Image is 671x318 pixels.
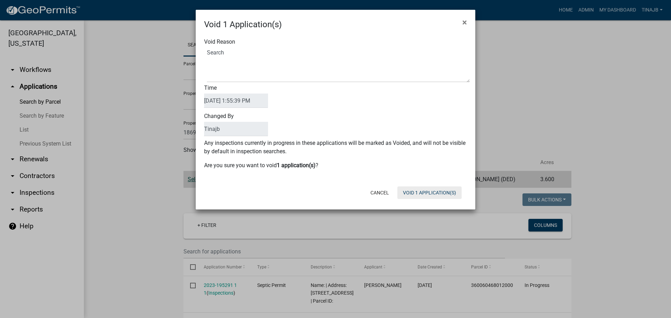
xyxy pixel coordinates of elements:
label: Void Reason [204,39,235,45]
button: Close [457,13,472,32]
span: × [462,17,467,27]
input: DateTime [204,94,268,108]
label: Changed By [204,113,268,136]
input: BulkActionUser [204,122,268,136]
p: Are you sure you want to void ? [204,161,467,170]
button: Cancel [365,186,395,199]
h4: Void 1 Application(s) [204,18,282,31]
label: Time [204,85,268,108]
b: 1 application(s) [277,162,316,169]
p: Any inspections currently in progress in these applications will be marked as Voided, and will no... [204,139,467,156]
button: Void 1 Application(s) [397,186,462,199]
textarea: Void Reason [207,47,470,82]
